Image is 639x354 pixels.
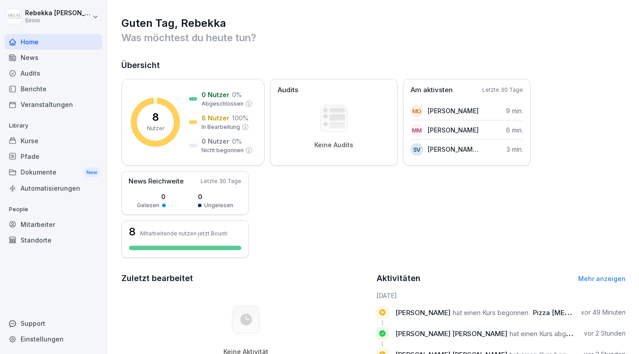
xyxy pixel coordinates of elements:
[4,232,102,248] a: Standorte
[411,105,423,117] div: MO
[578,275,626,282] a: Mehr anzeigen
[395,308,450,317] span: [PERSON_NAME]
[202,146,244,154] p: Nicht begonnen
[204,201,233,209] p: Ungelesen
[202,113,229,123] p: 8 Nutzer
[232,90,242,99] p: 0 %
[152,112,159,123] p: 8
[232,136,242,146] p: 0 %
[278,85,298,95] p: Audits
[202,123,240,131] p: In Bearbeitung
[121,16,626,30] h1: Guten Tag, Rebekka
[581,308,626,317] p: vor 49 Minuten
[506,106,523,115] p: 9 min.
[121,272,370,285] h2: Zuletzt bearbeitet
[411,143,423,156] div: SV
[4,164,102,181] div: Dokumente
[453,308,528,317] span: hat einen Kurs begonnen
[25,17,90,24] p: Sironi
[395,329,507,338] span: [PERSON_NAME] [PERSON_NAME]
[4,316,102,331] div: Support
[201,177,241,185] p: Letzte 30 Tage
[584,329,626,338] p: vor 2 Stunden
[147,124,164,132] p: Nutzer
[129,176,184,187] p: News Reichweite
[4,149,102,164] a: Pfade
[428,145,479,154] p: [PERSON_NAME] [PERSON_NAME]
[4,331,102,347] a: Einstellungen
[137,201,159,209] p: Gelesen
[510,329,601,338] span: hat einen Kurs abgeschlossen
[4,217,102,232] a: Mitarbeiter
[202,100,244,108] p: Abgeschlossen
[4,180,102,196] a: Automatisierungen
[4,202,102,217] p: People
[25,9,90,17] p: Rebekka [PERSON_NAME]
[4,97,102,112] a: Veranstaltungen
[202,136,229,146] p: 0 Nutzer
[314,141,353,149] p: Keine Audits
[4,65,102,81] a: Audits
[4,119,102,133] p: Library
[428,106,479,115] p: [PERSON_NAME]
[506,125,523,135] p: 6 min.
[202,90,229,99] p: 0 Nutzer
[198,192,233,201] p: 0
[121,59,626,72] h2: Übersicht
[4,34,102,50] a: Home
[377,291,626,300] h6: [DATE]
[411,124,423,136] div: MM
[140,230,227,237] p: Mitarbeitende nutzen jetzt Bounti
[84,167,99,178] div: New
[4,164,102,181] a: DokumenteNew
[137,192,166,201] p: 0
[4,133,102,149] a: Kurse
[232,113,249,123] p: 100 %
[121,30,626,45] p: Was möchtest du heute tun?
[506,145,523,154] p: 3 min.
[377,272,420,285] h2: Aktivitäten
[533,308,618,317] span: Pizza [MEDICAL_DATA] (V)
[482,86,523,94] p: Letzte 30 Tage
[129,226,136,237] h3: 8
[4,81,102,97] a: Berichte
[428,125,479,135] p: [PERSON_NAME]
[411,85,453,95] p: Am aktivsten
[4,50,102,65] a: News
